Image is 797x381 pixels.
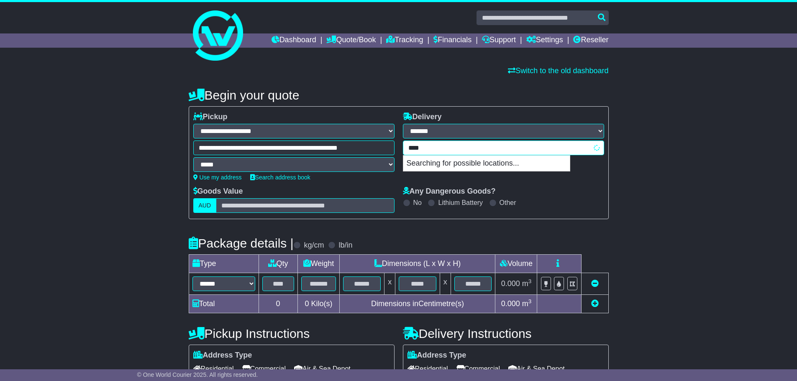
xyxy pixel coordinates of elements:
[193,174,242,181] a: Use my address
[528,298,532,304] sup: 3
[501,299,520,308] span: 0.000
[526,33,563,48] a: Settings
[433,33,472,48] a: Financials
[189,236,294,250] h4: Package details |
[403,327,609,340] h4: Delivery Instructions
[413,199,422,207] label: No
[508,66,608,75] a: Switch to the old dashboard
[259,255,297,273] td: Qty
[193,351,252,360] label: Address Type
[495,255,537,273] td: Volume
[591,299,599,308] a: Add new item
[189,88,609,102] h4: Begin your quote
[137,371,258,378] span: © One World Courier 2025. All rights reserved.
[193,187,243,196] label: Goods Value
[189,295,259,313] td: Total
[500,199,516,207] label: Other
[407,351,466,360] label: Address Type
[528,278,532,284] sup: 3
[189,327,395,340] h4: Pickup Instructions
[403,187,496,196] label: Any Dangerous Goods?
[193,362,234,375] span: Residential
[340,295,495,313] td: Dimensions in Centimetre(s)
[294,362,351,375] span: Air & Sea Depot
[438,199,483,207] label: Lithium Battery
[189,255,259,273] td: Type
[501,279,520,288] span: 0.000
[250,174,310,181] a: Search address book
[482,33,516,48] a: Support
[456,362,500,375] span: Commercial
[440,273,451,295] td: x
[305,299,309,308] span: 0
[272,33,316,48] a: Dashboard
[407,362,448,375] span: Residential
[403,113,442,122] label: Delivery
[304,241,324,250] label: kg/cm
[193,198,217,213] label: AUD
[591,279,599,288] a: Remove this item
[338,241,352,250] label: lb/in
[403,156,570,171] p: Searching for possible locations...
[522,279,532,288] span: m
[326,33,376,48] a: Quote/Book
[259,295,297,313] td: 0
[384,273,395,295] td: x
[522,299,532,308] span: m
[193,113,228,122] label: Pickup
[508,362,565,375] span: Air & Sea Depot
[573,33,608,48] a: Reseller
[297,255,340,273] td: Weight
[242,362,286,375] span: Commercial
[297,295,340,313] td: Kilo(s)
[403,141,604,155] typeahead: Please provide city
[340,255,495,273] td: Dimensions (L x W x H)
[386,33,423,48] a: Tracking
